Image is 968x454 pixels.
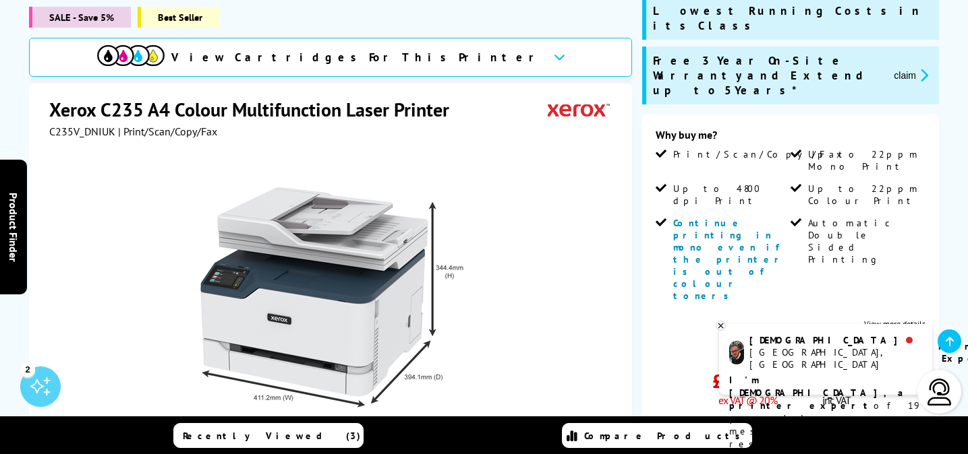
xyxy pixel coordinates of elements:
[749,334,921,346] div: [DEMOGRAPHIC_DATA]
[49,97,463,122] h1: Xerox C235 A4 Colour Multifunction Laser Printer
[712,342,777,362] span: was
[673,183,788,207] span: Up to 4800 dpi Print
[673,217,787,302] span: Continue printing in mono even if the printer is out of colour toners
[718,393,777,407] span: ex VAT @ 20%
[7,193,20,262] span: Product Finder
[562,423,752,448] a: Compare Products
[729,374,907,412] b: I'm [DEMOGRAPHIC_DATA], a printer expert
[864,319,926,329] a: View more details
[808,148,923,172] span: Up to 22ppm Mono Print
[808,217,923,265] span: Automatic Double Sided Printing
[200,165,464,429] img: Thumbnail
[20,362,35,377] div: 2
[808,183,923,207] span: Up to 22ppm Colour Print
[173,423,364,448] a: Recently Viewed (3)
[653,3,932,33] span: Lowest Running Costs in its Class
[673,148,847,160] span: Print/Scan/Copy/Fax
[729,374,922,451] p: of 19 years! Leave me a message and I'll respond ASAP
[138,7,219,28] span: Best Seller
[584,430,747,442] span: Compare Products
[712,368,777,393] span: £228.72
[656,128,926,148] div: Why buy me?
[653,53,884,98] span: Free 3 Year On-Site Warranty and Extend up to 5 Years*
[171,50,542,65] span: View Cartridges For This Printer
[548,97,610,122] img: Xerox
[118,125,217,138] span: | Print/Scan/Copy/Fax
[29,7,131,28] span: SALE - Save 5%
[49,125,115,138] span: C235V_DNIUK
[926,379,953,406] img: user-headset-light.svg
[890,67,932,83] button: promo-description
[97,45,165,66] img: cmyk-icon.svg
[749,346,921,370] div: [GEOGRAPHIC_DATA], [GEOGRAPHIC_DATA]
[183,430,361,442] span: Recently Viewed (3)
[729,341,744,364] img: chris-livechat.png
